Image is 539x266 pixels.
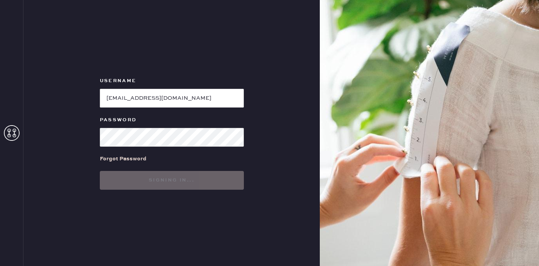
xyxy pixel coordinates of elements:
[100,155,146,163] div: Forgot Password
[100,76,244,86] label: Username
[100,89,244,108] input: e.g. john@doe.com
[100,115,244,125] label: Password
[100,147,146,171] a: Forgot Password
[100,171,244,190] button: Signing in...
